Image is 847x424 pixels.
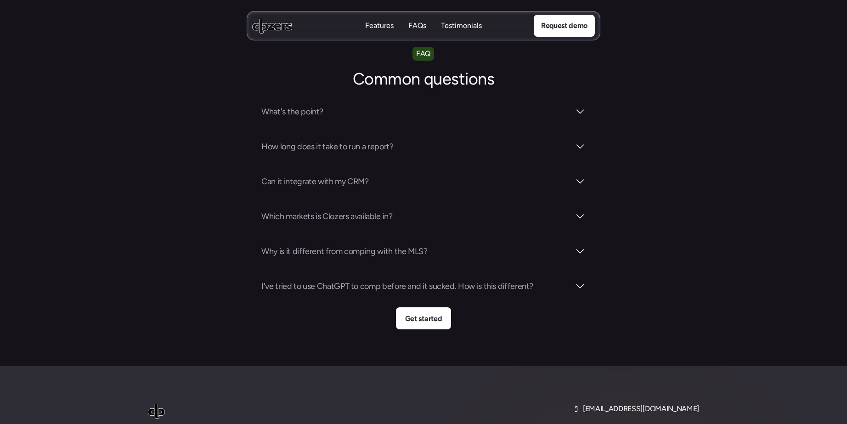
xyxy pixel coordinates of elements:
h3: I've tried to use ChatGPT to comp before and it sucked. How is this different? [261,280,570,293]
a: TestimonialsTestimonials [441,21,482,31]
a: FeaturesFeatures [365,21,394,31]
h3: How long does it take to run a report? [261,140,570,153]
p: FAQs [408,31,426,41]
p: Features [365,21,394,31]
a: Request demo [534,15,595,37]
a: FAQsFAQs [408,21,426,31]
p: FAQs [408,21,426,31]
h3: What's the point? [261,105,570,118]
a: Get started [396,307,451,329]
h3: Why is it different from comping with the MLS? [261,245,570,258]
p: Features [365,31,394,41]
p: Get started [405,313,442,325]
p: Request demo [541,20,587,32]
h3: Which markets is Clozers available in? [261,210,570,223]
h3: Can it integrate with my CRM? [261,175,570,188]
p: [EMAIL_ADDRESS][DOMAIN_NAME] [583,403,699,415]
p: Testimonials [441,21,482,31]
p: FAQ [416,48,430,60]
h2: Common questions [267,68,580,90]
